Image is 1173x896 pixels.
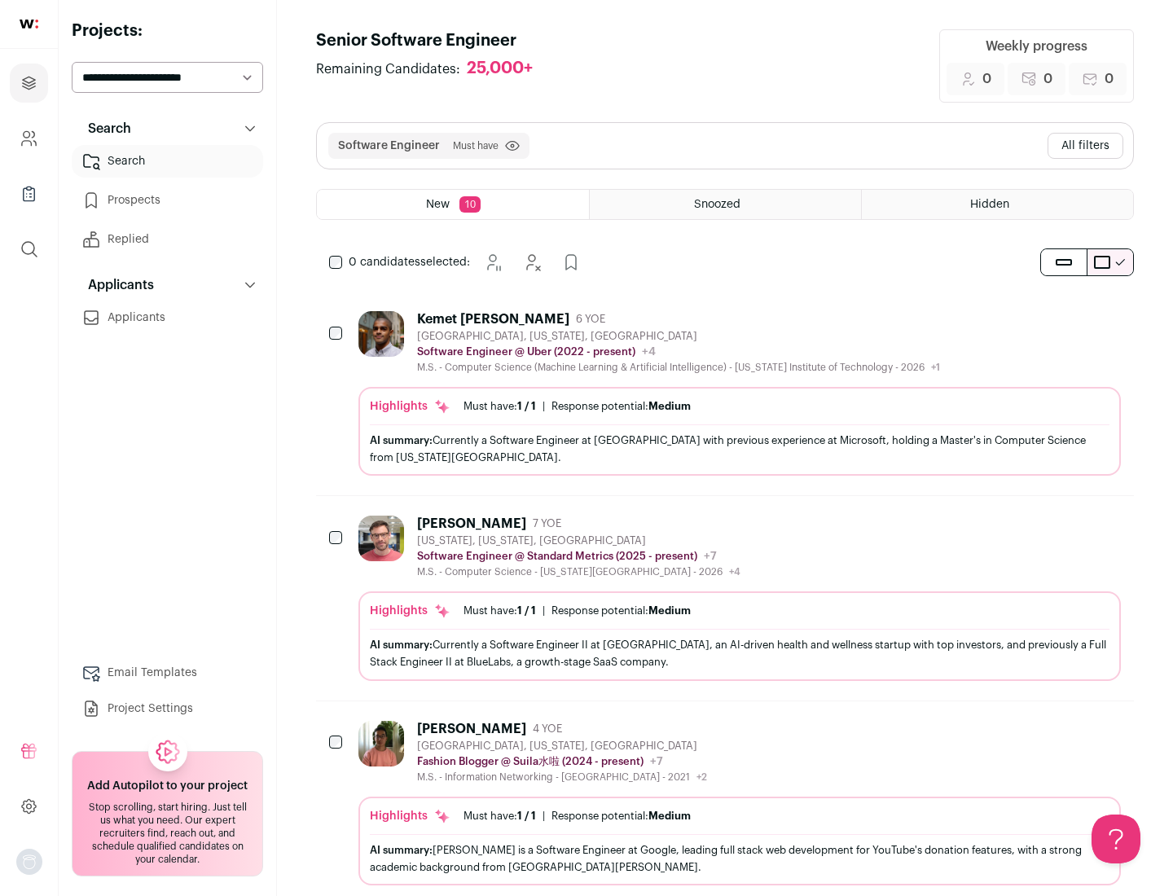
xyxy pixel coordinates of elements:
span: 0 [1043,69,1052,89]
span: +4 [729,567,740,577]
span: Must have [453,139,499,152]
span: 6 YOE [576,313,605,326]
span: 4 YOE [533,723,562,736]
a: Replied [72,223,263,256]
span: 1 / 1 [517,401,536,411]
div: M.S. - Information Networking - [GEOGRAPHIC_DATA] - 2021 [417,771,707,784]
button: Snooze [477,246,509,279]
a: Add Autopilot to your project Stop scrolling, start hiring. Just tell us what you need. Our exper... [72,751,263,876]
button: Software Engineer [338,138,440,154]
a: Search [72,145,263,178]
div: Kemet [PERSON_NAME] [417,311,569,327]
a: Snoozed [590,190,861,219]
h2: Add Autopilot to your project [87,778,248,794]
p: Software Engineer @ Standard Metrics (2025 - present) [417,550,697,563]
span: Remaining Candidates: [316,59,460,79]
a: [PERSON_NAME] 7 YOE [US_STATE], [US_STATE], [GEOGRAPHIC_DATA] Software Engineer @ Standard Metric... [358,516,1121,680]
div: Response potential: [551,400,691,413]
span: AI summary: [370,639,433,650]
span: New [426,199,450,210]
a: Company and ATS Settings [10,119,48,158]
span: selected: [349,254,470,270]
div: M.S. - Computer Science - [US_STATE][GEOGRAPHIC_DATA] - 2026 [417,565,740,578]
a: Company Lists [10,174,48,213]
button: Open dropdown [16,849,42,875]
div: Weekly progress [986,37,1087,56]
img: wellfound-shorthand-0d5821cbd27db2630d0214b213865d53afaa358527fdda9d0ea32b1df1b89c2c.svg [20,20,38,29]
p: Search [78,119,131,138]
div: [PERSON_NAME] [417,516,526,532]
span: 7 YOE [533,517,561,530]
div: Highlights [370,808,450,824]
ul: | [463,604,691,617]
div: [PERSON_NAME] is a Software Engineer at Google, leading full stack web development for YouTube's ... [370,841,1109,876]
span: +1 [931,362,940,372]
button: Applicants [72,269,263,301]
div: [PERSON_NAME] [417,721,526,737]
iframe: Help Scout Beacon - Open [1092,815,1140,863]
span: +4 [642,346,656,358]
a: Hidden [862,190,1133,219]
span: +2 [696,772,707,782]
a: Applicants [72,301,263,334]
div: Response potential: [551,810,691,823]
div: Must have: [463,400,536,413]
span: 0 [982,69,991,89]
div: Stop scrolling, start hiring. Just tell us what you need. Our expert recruiters find, reach out, ... [82,801,253,866]
div: 25,000+ [467,59,533,79]
a: [PERSON_NAME] 4 YOE [GEOGRAPHIC_DATA], [US_STATE], [GEOGRAPHIC_DATA] Fashion Blogger @ Suila水啦 (2... [358,721,1121,885]
a: Kemet [PERSON_NAME] 6 YOE [GEOGRAPHIC_DATA], [US_STATE], [GEOGRAPHIC_DATA] Software Engineer @ Ub... [358,311,1121,476]
div: Currently a Software Engineer II at [GEOGRAPHIC_DATA], an AI-driven health and wellness startup w... [370,636,1109,670]
div: Highlights [370,603,450,619]
span: 0 candidates [349,257,420,268]
button: Search [72,112,263,145]
h1: Senior Software Engineer [316,29,549,52]
span: AI summary: [370,435,433,446]
span: Medium [648,605,691,616]
p: Applicants [78,275,154,295]
img: 92c6d1596c26b24a11d48d3f64f639effaf6bd365bf059bea4cfc008ddd4fb99.jpg [358,516,404,561]
img: ebffc8b94a612106133ad1a79c5dcc917f1f343d62299c503ebb759c428adb03.jpg [358,721,404,766]
img: nopic.png [16,849,42,875]
span: Medium [648,401,691,411]
a: Prospects [72,184,263,217]
ul: | [463,810,691,823]
span: Hidden [970,199,1009,210]
span: +7 [650,756,663,767]
img: 927442a7649886f10e33b6150e11c56b26abb7af887a5a1dd4d66526963a6550.jpg [358,311,404,357]
span: +7 [704,551,717,562]
div: [US_STATE], [US_STATE], [GEOGRAPHIC_DATA] [417,534,740,547]
span: Snoozed [694,199,740,210]
span: 10 [459,196,481,213]
a: Project Settings [72,692,263,725]
a: Projects [10,64,48,103]
a: Email Templates [72,657,263,689]
p: Software Engineer @ Uber (2022 - present) [417,345,635,358]
div: Must have: [463,810,536,823]
div: Response potential: [551,604,691,617]
div: [GEOGRAPHIC_DATA], [US_STATE], [GEOGRAPHIC_DATA] [417,740,707,753]
div: Currently a Software Engineer at [GEOGRAPHIC_DATA] with previous experience at Microsoft, holding... [370,432,1109,466]
span: Medium [648,810,691,821]
button: Add to Prospects [555,246,587,279]
div: Highlights [370,398,450,415]
h2: Projects: [72,20,263,42]
span: AI summary: [370,845,433,855]
span: 1 / 1 [517,810,536,821]
ul: | [463,400,691,413]
div: [GEOGRAPHIC_DATA], [US_STATE], [GEOGRAPHIC_DATA] [417,330,940,343]
div: M.S. - Computer Science (Machine Learning & Artificial Intelligence) - [US_STATE] Institute of Te... [417,361,940,374]
button: Hide [516,246,548,279]
button: All filters [1048,133,1123,159]
span: 0 [1105,69,1114,89]
span: 1 / 1 [517,605,536,616]
div: Must have: [463,604,536,617]
p: Fashion Blogger @ Suila水啦 (2024 - present) [417,755,644,768]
